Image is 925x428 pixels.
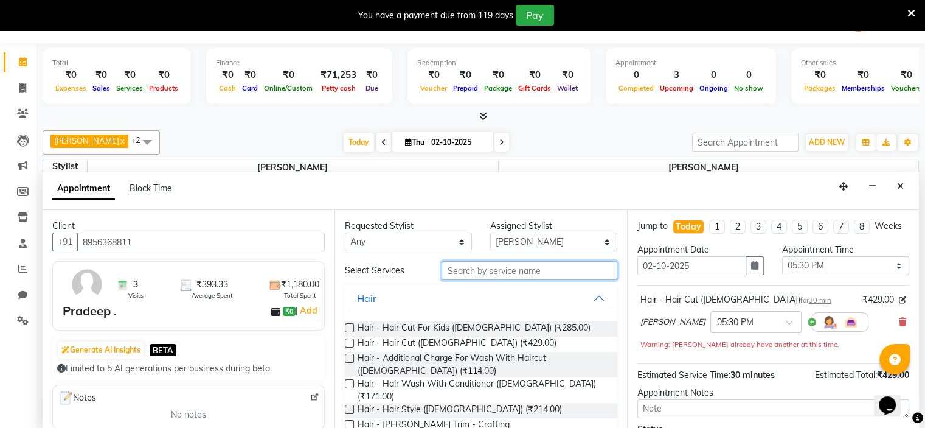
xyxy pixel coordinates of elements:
[877,370,909,381] span: ₹429.00
[402,138,428,147] span: Thu
[450,68,481,82] div: ₹0
[113,84,146,93] span: Services
[336,264,432,277] div: Select Services
[88,160,498,175] span: [PERSON_NAME]
[801,84,839,93] span: Packages
[782,244,909,256] div: Appointment Time
[131,135,150,145] span: +2
[822,315,836,329] img: Hairdresser.png
[442,261,617,280] input: Search by service name
[417,58,581,68] div: Redemption
[809,138,845,147] span: ADD NEW
[344,133,374,152] span: Today
[216,58,383,68] div: Finance
[171,409,206,421] span: No notes
[130,183,172,194] span: Block Time
[150,344,176,356] span: BETA
[216,84,239,93] span: Cash
[128,291,144,300] span: Visits
[875,220,902,233] div: Weeks
[113,68,146,82] div: ₹0
[350,287,612,309] button: Hair
[192,291,233,300] span: Average Spent
[296,303,319,318] span: |
[515,68,554,82] div: ₹0
[731,84,766,93] span: No show
[839,68,888,82] div: ₹0
[800,296,831,304] small: for
[874,379,913,416] iframe: chat widget
[52,58,181,68] div: Total
[640,293,831,306] div: Hair - Hair Cut ([DEMOGRAPHIC_DATA])
[771,220,787,234] li: 4
[316,68,361,82] div: ₹71,253
[119,136,125,146] a: x
[239,84,261,93] span: Card
[815,370,877,381] span: Estimated Total:
[692,133,799,152] input: Search Appointment
[730,220,746,234] li: 2
[640,316,705,328] span: [PERSON_NAME]
[637,387,909,399] div: Appointment Notes
[833,220,849,234] li: 7
[839,84,888,93] span: Memberships
[676,220,701,233] div: Today
[357,291,376,306] div: Hair
[899,296,906,304] i: Edit price
[216,68,239,82] div: ₹0
[261,68,316,82] div: ₹0
[57,362,320,375] div: Limited to 5 AI generations per business during beta.
[52,233,78,251] button: +91
[52,84,89,93] span: Expenses
[77,233,325,251] input: Search by Name/Mobile/Email/Code
[133,278,138,291] span: 3
[358,352,607,377] span: Hair - Additional Charge For Wash With Haircut ([DEMOGRAPHIC_DATA]) (₹114.00)
[89,68,113,82] div: ₹0
[888,68,924,82] div: ₹0
[319,84,359,93] span: Petty cash
[283,307,296,317] span: ₹0
[615,58,766,68] div: Appointment
[844,315,858,329] img: Interior.png
[696,68,731,82] div: 0
[792,220,808,234] li: 5
[730,370,775,381] span: 30 minutes
[637,370,730,381] span: Estimated Service Time:
[345,220,472,233] div: Requested Stylist
[731,68,766,82] div: 0
[284,291,316,300] span: Total Spent
[362,84,381,93] span: Due
[696,84,731,93] span: Ongoing
[196,278,228,291] span: ₹393.33
[63,302,117,320] div: Pradeep .
[854,220,870,234] li: 8
[490,220,617,233] div: Assigned Stylist
[888,84,924,93] span: Vouchers
[499,160,910,175] span: [PERSON_NAME]
[615,68,657,82] div: 0
[709,220,725,234] li: 1
[640,340,839,349] small: Warning: [PERSON_NAME] already have another at this time.
[657,84,696,93] span: Upcoming
[806,134,848,151] button: ADD NEW
[862,293,894,306] span: ₹429.00
[361,68,383,82] div: ₹0
[516,5,554,26] button: Pay
[261,84,316,93] span: Online/Custom
[750,220,766,234] li: 3
[812,220,828,234] li: 6
[657,68,696,82] div: 3
[637,220,668,233] div: Jump to
[58,342,144,359] button: Generate AI Insights
[417,84,450,93] span: Voucher
[52,178,115,200] span: Appointment
[146,84,181,93] span: Products
[809,296,831,304] span: 30 min
[358,403,562,418] span: Hair - Hair Style ([DEMOGRAPHIC_DATA]) (₹214.00)
[428,133,488,152] input: 2025-10-02
[358,337,556,352] span: Hair - Hair Cut ([DEMOGRAPHIC_DATA]) (₹429.00)
[481,84,515,93] span: Package
[554,68,581,82] div: ₹0
[52,68,89,82] div: ₹0
[281,278,319,291] span: ₹1,180.00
